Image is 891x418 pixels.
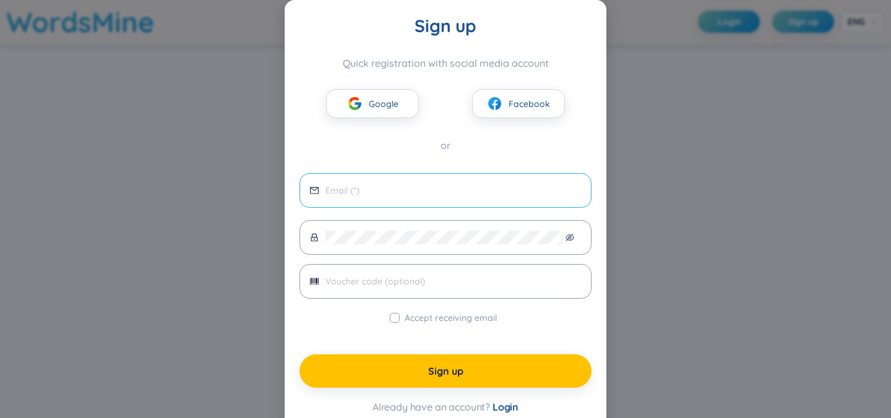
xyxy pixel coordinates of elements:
[310,233,319,242] span: lock
[400,311,502,325] span: Accept receiving email
[299,57,592,69] div: Quick registration with social media account
[509,97,550,111] span: Facebook
[310,186,319,195] span: mail
[487,96,502,111] img: facebook
[325,275,581,288] input: Voucher code (optional)
[299,15,592,37] div: Sign up
[428,364,463,378] span: Sign up
[299,354,592,388] button: Sign up
[325,184,581,197] input: Email (*)
[326,89,419,118] button: googleGoogle
[493,401,519,413] span: Login
[299,400,592,414] div: Already have an account?
[299,138,592,153] div: or
[369,97,398,111] span: Google
[347,96,363,111] img: google
[310,277,319,286] span: barcode
[472,89,565,118] button: facebookFacebook
[566,233,574,242] span: eye-invisible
